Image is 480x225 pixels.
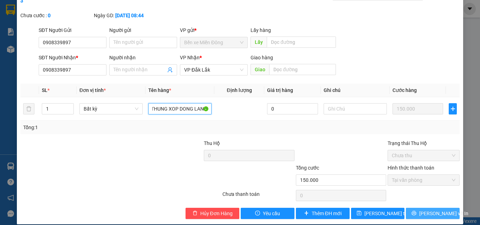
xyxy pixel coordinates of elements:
[449,106,456,112] span: plus
[109,26,177,34] div: Người gửi
[251,37,267,48] span: Lấy
[48,39,53,44] span: environment
[4,46,47,75] b: Quán nước dãy 8 - D07, BX Miền Đông 292 Đinh Bộ Lĩnh
[406,208,460,219] button: printer[PERSON_NAME] và In
[184,37,244,48] span: Bến xe Miền Đông
[39,54,106,61] div: SĐT Người Nhận
[204,140,220,146] span: Thu Hộ
[20,12,92,19] div: Chưa cước :
[241,208,294,219] button: exclamation-circleYêu cầu
[4,47,8,52] span: environment
[193,211,197,216] span: delete
[186,208,239,219] button: deleteHủy Đơn Hàng
[296,165,319,171] span: Tổng cước
[184,65,244,75] span: VP Đắk Lắk
[251,55,273,60] span: Giao hàng
[222,190,295,203] div: Chưa thanh toán
[23,124,186,131] div: Tổng: 1
[392,175,455,185] span: Tại văn phòng
[351,208,405,219] button: save[PERSON_NAME] thay đổi
[167,67,173,73] span: user-add
[227,87,252,93] span: Định lượng
[180,26,248,34] div: VP gửi
[94,12,166,19] div: Ngày GD:
[392,150,455,161] span: Chưa thu
[79,87,106,93] span: Đơn vị tính
[109,54,177,61] div: Người nhận
[115,13,144,18] b: [DATE] 08:44
[411,211,416,216] span: printer
[39,26,106,34] div: SĐT Người Gửi
[251,64,269,75] span: Giao
[304,211,309,216] span: plus
[23,103,34,114] button: delete
[267,37,336,48] input: Dọc đường
[393,87,417,93] span: Cước hàng
[180,55,200,60] span: VP Nhận
[357,211,362,216] span: save
[200,210,233,217] span: Hủy Đơn Hàng
[148,87,171,93] span: Tên hàng
[251,27,271,33] span: Lấy hàng
[419,210,468,217] span: [PERSON_NAME] và In
[48,30,93,38] li: VP VP Đắk Lắk
[321,84,390,97] th: Ghi chú
[388,165,434,171] label: Hình thức thanh toán
[449,103,457,114] button: plus
[148,103,212,114] input: VD: Bàn, Ghế
[255,211,260,216] span: exclamation-circle
[4,4,102,17] li: Quý Thảo
[324,103,387,114] input: Ghi Chú
[393,103,443,114] input: 0
[269,64,336,75] input: Dọc đường
[84,104,138,114] span: Bất kỳ
[263,210,280,217] span: Yêu cầu
[4,30,48,45] li: VP Bến xe Miền Đông
[312,210,342,217] span: Thêm ĐH mới
[267,87,293,93] span: Giá trị hàng
[388,139,460,147] div: Trạng thái Thu Hộ
[364,210,421,217] span: [PERSON_NAME] thay đổi
[296,208,350,219] button: plusThêm ĐH mới
[48,13,51,18] b: 0
[42,87,47,93] span: SL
